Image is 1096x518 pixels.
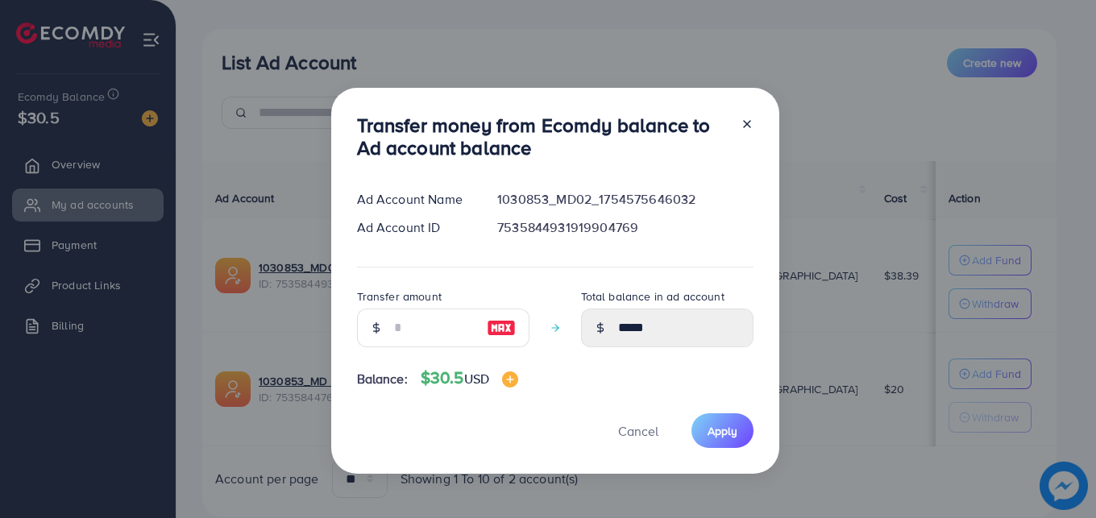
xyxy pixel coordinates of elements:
[708,423,737,439] span: Apply
[581,288,724,305] label: Total balance in ad account
[357,370,408,388] span: Balance:
[464,370,489,387] span: USD
[618,422,658,440] span: Cancel
[691,413,753,448] button: Apply
[421,368,518,388] h4: $30.5
[598,413,679,448] button: Cancel
[357,288,442,305] label: Transfer amount
[484,218,766,237] div: 7535844931919904769
[502,371,518,387] img: image
[344,218,485,237] div: Ad Account ID
[484,190,766,209] div: 1030853_MD02_1754575646032
[357,114,728,160] h3: Transfer money from Ecomdy balance to Ad account balance
[487,318,516,338] img: image
[344,190,485,209] div: Ad Account Name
